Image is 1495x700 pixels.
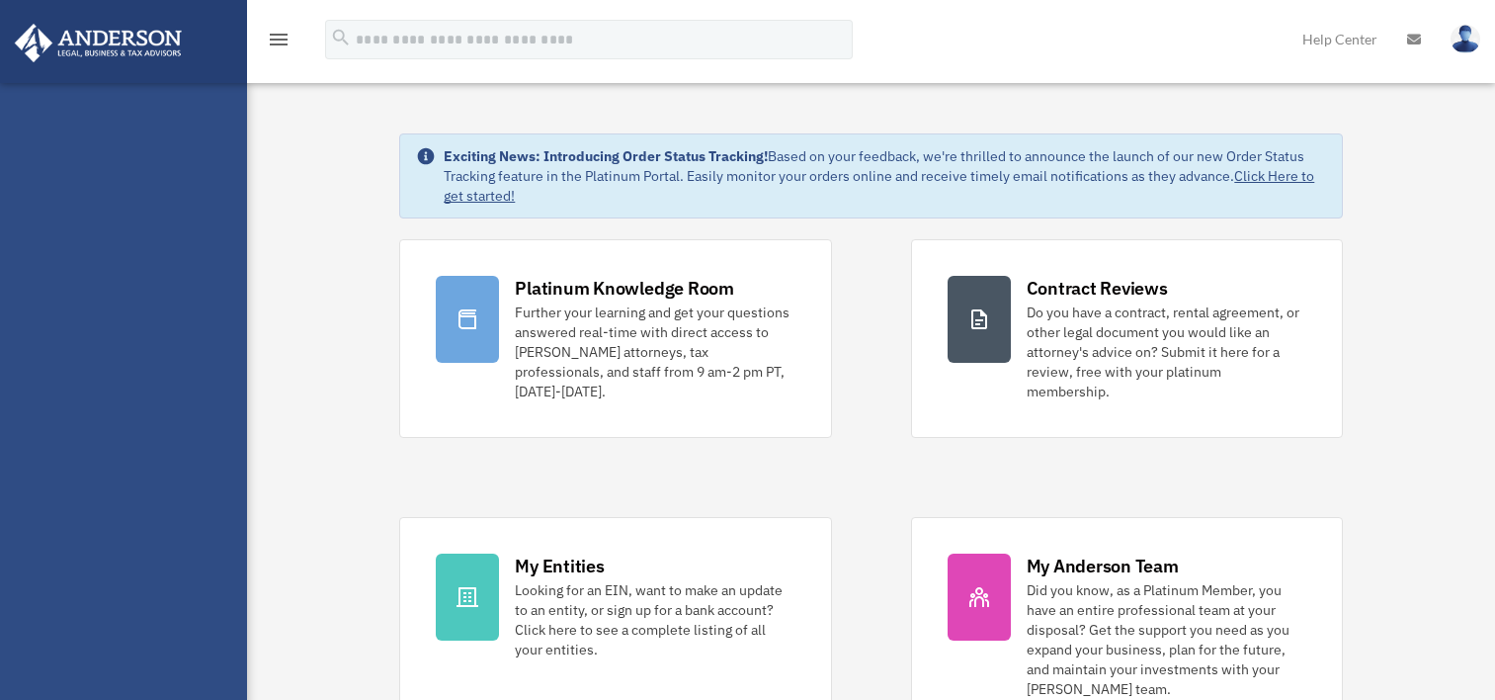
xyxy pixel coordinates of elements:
[1027,276,1168,301] div: Contract Reviews
[1027,554,1179,578] div: My Anderson Team
[515,554,604,578] div: My Entities
[444,146,1325,206] div: Based on your feedback, we're thrilled to announce the launch of our new Order Status Tracking fe...
[1027,303,1306,401] div: Do you have a contract, rental agreement, or other legal document you would like an attorney's ad...
[399,239,831,438] a: Platinum Knowledge Room Further your learning and get your questions answered real-time with dire...
[515,580,794,659] div: Looking for an EIN, want to make an update to an entity, or sign up for a bank account? Click her...
[267,28,291,51] i: menu
[9,24,188,62] img: Anderson Advisors Platinum Portal
[911,239,1343,438] a: Contract Reviews Do you have a contract, rental agreement, or other legal document you would like...
[330,27,352,48] i: search
[267,35,291,51] a: menu
[515,276,734,301] div: Platinum Knowledge Room
[444,147,768,165] strong: Exciting News: Introducing Order Status Tracking!
[444,167,1314,205] a: Click Here to get started!
[515,303,794,401] div: Further your learning and get your questions answered real-time with direct access to [PERSON_NAM...
[1027,580,1306,699] div: Did you know, as a Platinum Member, you have an entire professional team at your disposal? Get th...
[1451,25,1480,53] img: User Pic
